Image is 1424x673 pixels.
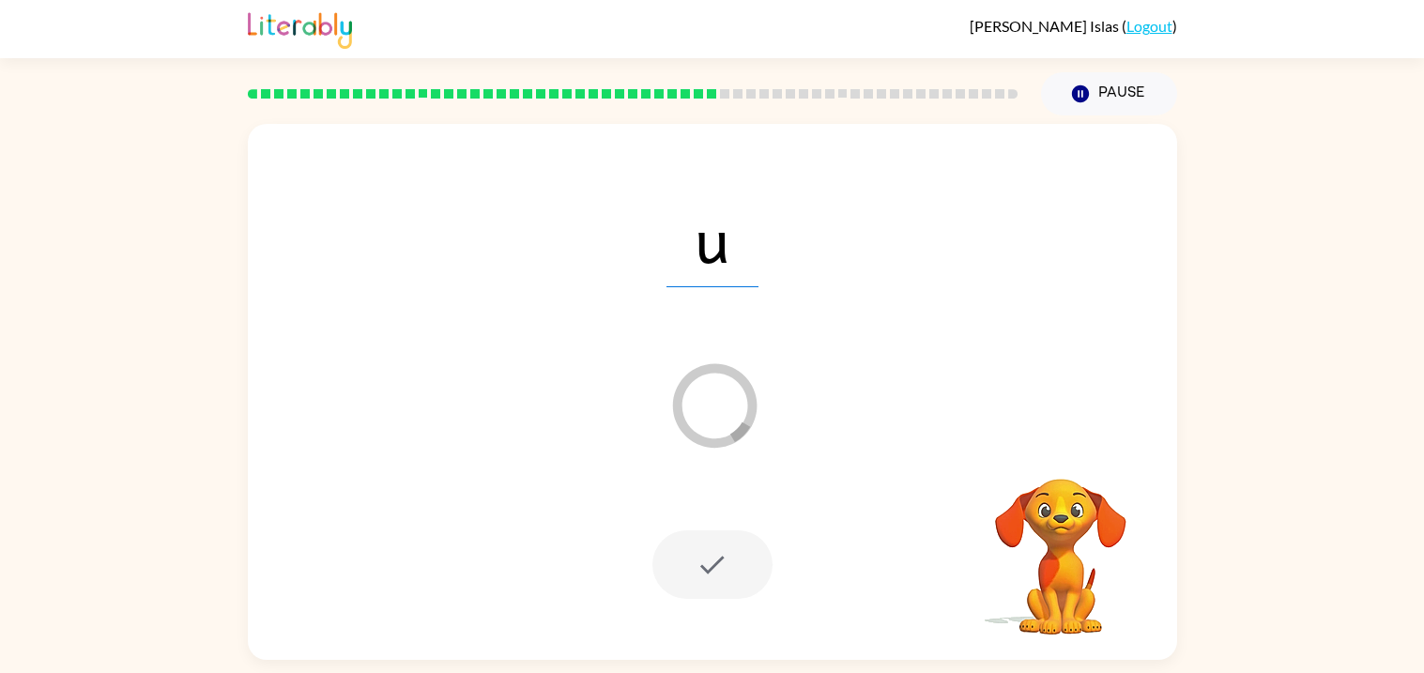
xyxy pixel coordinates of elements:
[970,17,1177,35] div: ( )
[967,450,1155,637] video: Your browser must support playing .mp4 files to use Literably. Please try using another browser.
[1126,17,1172,35] a: Logout
[248,8,352,49] img: Literably
[666,190,758,287] span: u
[1041,72,1177,115] button: Pause
[970,17,1122,35] span: [PERSON_NAME] Islas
